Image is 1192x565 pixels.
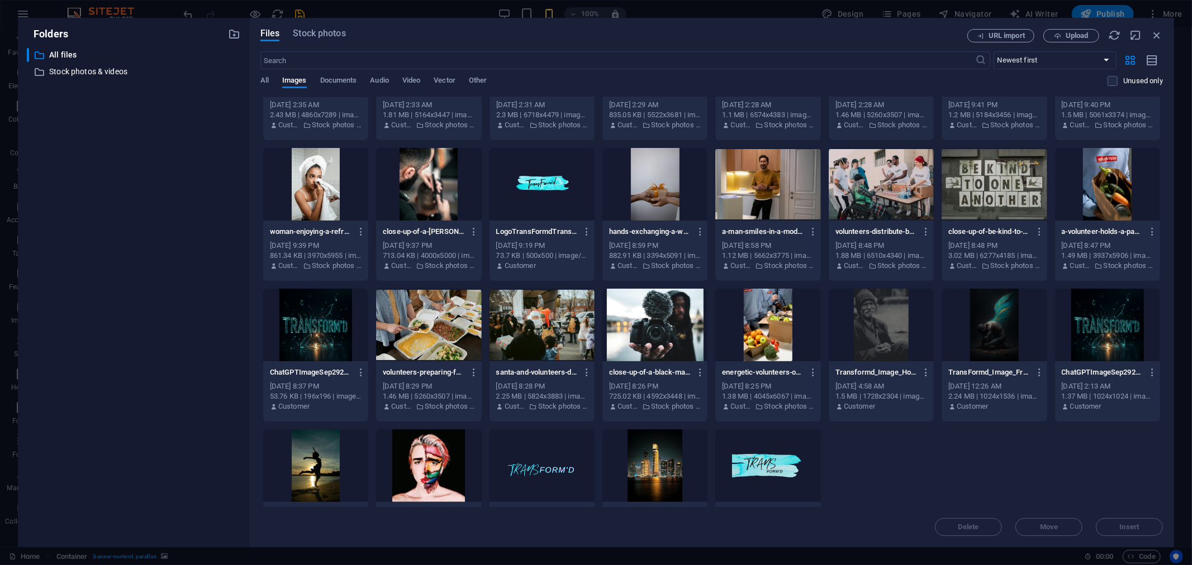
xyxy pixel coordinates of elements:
p: Customer [278,120,300,130]
p: Customer [844,120,866,130]
p: Stock photos & videos [651,120,701,130]
span: Documents [320,74,357,89]
div: By: Customer | Folder: Stock photos & videos [1062,261,1153,271]
div: [DATE] 8:28 PM [496,381,588,391]
p: Customer [1070,120,1092,130]
p: Stock photos & videos [1104,261,1153,271]
div: 2.25 MB | 5824x3883 | image/jpeg [496,391,588,401]
p: a-man-smiles-in-a-modern-kitchen-featuring-a-smart-speaker-on-the-counter-KyN2MZq_1z-sk0GBLZNojw.... [722,227,804,237]
p: woman-enjoying-a-refreshing-face-care-routine-with-towel-at-home-perfect-for-beauty-and-lifestyle... [270,227,352,237]
p: Customer [505,261,536,271]
p: Customer [278,401,310,411]
span: All [260,74,269,89]
div: By: Customer | Folder: Stock photos & videos [835,261,927,271]
div: [DATE] 2:13 AM [1062,381,1153,391]
span: Vector [434,74,455,89]
div: [DATE] 8:29 PM [383,381,474,391]
p: volunteers-distribute-bottled-water-and-supplies-to-diverse-individuals-in-an-outdoor-setting-sho... [835,227,917,237]
p: Customer [957,120,979,130]
div: By: Customer | Folder: Stock photos & videos [383,120,474,130]
div: 3.02 MB | 6277x4185 | image/jpeg [948,251,1040,261]
div: [DATE] 4:58 AM [835,381,927,391]
div: By: Customer | Folder: Stock photos & videos [383,401,474,411]
div: 1.5 MB | 5061x3374 | image/jpeg [1062,110,1153,120]
i: Create new folder [228,28,240,40]
div: By: Customer | Folder: Stock photos & videos [722,261,814,271]
div: [DATE] 2:33 AM [383,100,474,110]
div: [DATE] 8:47 PM [1062,241,1153,251]
p: Customer [618,120,639,130]
div: [DATE] 2:29 AM [609,100,701,110]
div: [DATE] 8:26 PM [609,381,701,391]
div: Stock photos & videos [27,65,240,79]
span: Other [469,74,487,89]
div: 1.12 MB | 5662x3775 | image/jpeg [722,251,814,261]
p: Stock photos & videos [425,120,474,130]
p: Customer [618,401,639,411]
div: By: Customer | Folder: Stock photos & videos [609,120,701,130]
div: [DATE] 9:37 PM [383,241,474,251]
div: By: Customer | Folder: Stock photos & videos [270,120,362,130]
div: [DATE] 9:39 PM [270,241,362,251]
div: 1.88 MB | 6510x4340 | image/jpeg [835,251,927,261]
span: Files [260,27,280,40]
p: close-up-of-a-black-man-holding-a-camera-with-a-microphone-by-a-river-TT8Lb6Zy26w4H7caTf6MGw.jpeg [609,367,691,377]
div: 73.7 KB | 500x500 | image/png [496,251,588,261]
p: Folders [27,27,68,41]
div: [DATE] 8:48 PM [948,241,1040,251]
p: Transformd_Image_HomelessBWOlder-k2Q7ASCAON1oL3Zh6OCAqg.png [835,367,917,377]
div: 53.76 KB | 196x196 | image/png [270,391,362,401]
p: ChatGPTImageSep29202505_12_50PM-P-Vf7vBva0L4fr4Edfvl0w-Vn_YsorUzhGZkPmzydyWvw.png [270,367,352,377]
p: Customer [505,401,526,411]
div: 1.38 MB | 4045x6067 | image/jpeg [722,391,814,401]
i: Reload [1108,29,1120,41]
p: Customer [505,120,526,130]
p: Customer [1070,401,1101,411]
div: ​ [27,48,29,62]
p: close-up-of-a-barber-meticulously-cutting-a-man-s-hair-focus-on-detail-u8V290QtHSq__8dqVfzDfw.jpeg [383,227,464,237]
p: Customer [278,261,300,271]
button: Upload [1043,29,1099,42]
p: Displays only files that are not in use on the website. Files added during this session can still... [1123,76,1163,86]
div: By: Customer | Folder: Stock photos & videos [609,401,701,411]
div: By: Customer | Folder: Stock photos & videos [722,120,814,130]
p: Customer [731,120,753,130]
p: Stock photos & videos [651,401,701,411]
div: [DATE] 8:58 PM [722,241,814,251]
a: Skip to main content [4,4,79,14]
div: 2.43 MB | 4860x7289 | image/jpeg [270,110,362,120]
div: 1.81 MB | 5164x3447 | image/jpeg [383,110,474,120]
i: Close [1151,29,1163,41]
div: 1.46 MB | 5260x3507 | image/jpeg [835,110,927,120]
div: 1.5 MB | 1728x2304 | image/png [835,391,927,401]
p: LogoTransFormdTranslucent3-LDFerFawhrtVW5xQf7iMyQ.png [496,227,578,237]
div: [DATE] 9:40 PM [1062,100,1153,110]
input: Search [260,51,976,69]
p: Stock photos & videos [312,261,362,271]
div: By: Customer | Folder: Stock photos & videos [835,120,927,130]
div: [DATE] 2:28 AM [722,100,814,110]
div: [DATE] 8:25 PM [722,381,814,391]
div: [DATE] 9:41 PM [948,100,1040,110]
p: Stock photos & videos [764,261,814,271]
p: Customer [844,261,866,271]
div: 1.1 MB | 6574x4383 | image/jpeg [722,110,814,120]
p: Customer [957,401,988,411]
p: Customer [391,401,413,411]
p: Stock photos & videos [877,261,927,271]
div: 882.91 KB | 3394x5091 | image/jpeg [609,251,701,261]
div: [DATE] 9:19 PM [496,241,588,251]
span: Upload [1066,32,1089,39]
p: Stock photos & videos [877,120,927,130]
p: Customer [1070,261,1092,271]
p: volunteers-preparing-food-packs-indoors-for-donation-Pc3x_UzgaiB8Yr8fCbYkQQ.jpeg [383,367,464,377]
div: 2.3 MB | 6718x4479 | image/jpeg [496,110,588,120]
p: Stock photos & videos [49,65,220,78]
i: Minimize [1129,29,1142,41]
div: 2.24 MB | 1024x1536 | image/png [948,391,1040,401]
button: URL import [967,29,1034,42]
p: Stock photos & videos [425,261,474,271]
div: By: Customer | Folder: Stock photos & videos [1062,120,1153,130]
span: URL import [989,32,1025,39]
p: Stock photos & videos [990,120,1040,130]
